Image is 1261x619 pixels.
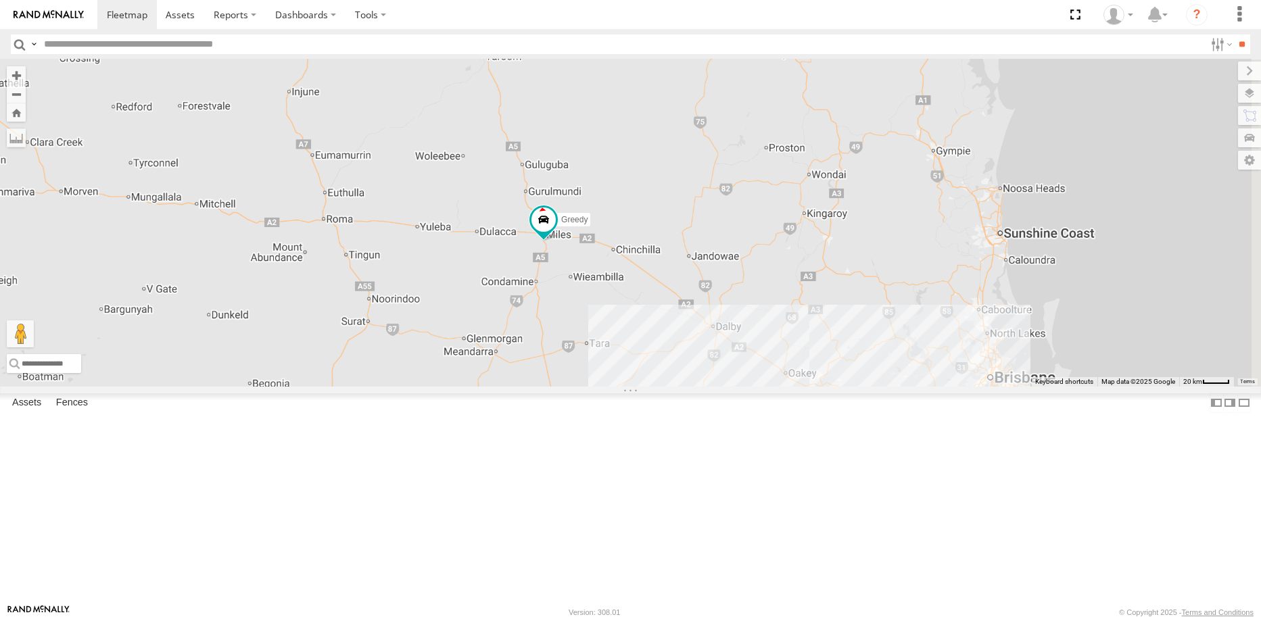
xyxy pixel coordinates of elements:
button: Keyboard shortcuts [1035,377,1093,387]
button: Zoom in [7,66,26,84]
button: Zoom out [7,84,26,103]
div: Version: 308.01 [569,608,620,616]
img: rand-logo.svg [14,10,84,20]
label: Search Filter Options [1206,34,1235,54]
label: Fences [49,394,95,413]
a: Visit our Website [7,605,70,619]
span: Greedy [561,214,588,224]
button: Drag Pegman onto the map to open Street View [7,320,34,347]
label: Measure [7,128,26,147]
label: Dock Summary Table to the Left [1210,393,1223,413]
label: Search Query [28,34,39,54]
label: Assets [5,394,48,413]
a: Terms and Conditions [1182,608,1254,616]
label: Dock Summary Table to the Right [1223,393,1237,413]
div: © Copyright 2025 - [1119,608,1254,616]
a: Terms (opens in new tab) [1241,378,1255,384]
span: Map data ©2025 Google [1101,378,1175,385]
button: Zoom Home [7,103,26,122]
i: ? [1186,4,1208,26]
button: Map Scale: 20 km per 37 pixels [1179,377,1234,387]
label: Hide Summary Table [1237,393,1251,413]
label: Map Settings [1238,151,1261,170]
div: Jordon cope [1099,5,1138,25]
span: 20 km [1183,378,1202,385]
